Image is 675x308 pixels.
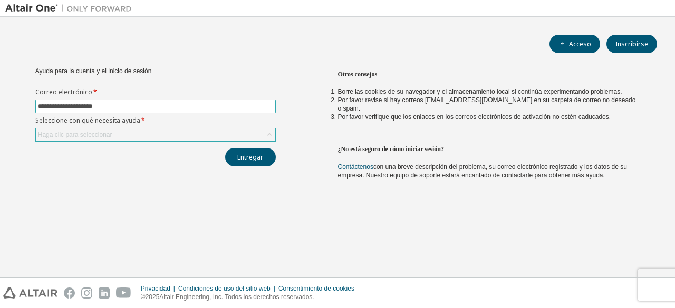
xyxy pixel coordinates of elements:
[569,39,591,48] font: Acceso
[141,293,146,301] font: ©
[3,287,57,299] img: altair_logo.svg
[615,39,648,48] font: Inscribirse
[178,285,271,292] font: Condiciones de uso del sitio web
[81,287,92,299] img: instagram.svg
[64,287,75,299] img: facebook.svg
[338,88,622,95] font: Borre las cookies de su navegador y el almacenamiento local si continúa experimentando problemas.
[99,287,110,299] img: linkedin.svg
[35,116,140,125] font: Seleccione con qué necesita ayuda
[338,163,373,171] a: Contáctenos
[116,287,131,299] img: youtube.svg
[338,71,378,78] font: Otros consejos
[338,113,611,121] font: Por favor verifique que los enlaces en los correos electrónicos de activación no estén caducados.
[549,35,600,53] button: Acceso
[141,285,170,292] font: Privacidad
[35,67,152,75] font: Ayuda para la cuenta y el inicio de sesión
[5,3,137,14] img: Altair Uno
[38,131,112,138] font: Haga clic para seleccionar
[225,148,276,166] button: Entregar
[606,35,657,53] button: Inscribirse
[35,87,92,96] font: Correo electrónico
[159,293,314,301] font: Altair Engineering, Inc. Todos los derechos reservados.
[338,96,636,112] font: Por favor revise si hay correos [EMAIL_ADDRESS][DOMAIN_NAME] en su carpeta de correo no deseado o...
[146,293,160,301] font: 2025
[36,128,275,141] div: Haga clic para seleccionar
[278,285,354,292] font: Consentimiento de cookies
[338,145,445,153] font: ¿No está seguro de cómo iniciar sesión?
[338,163,627,179] font: con una breve descripción del problema, su correo electrónico registrado y los datos de su empres...
[237,153,263,162] font: Entregar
